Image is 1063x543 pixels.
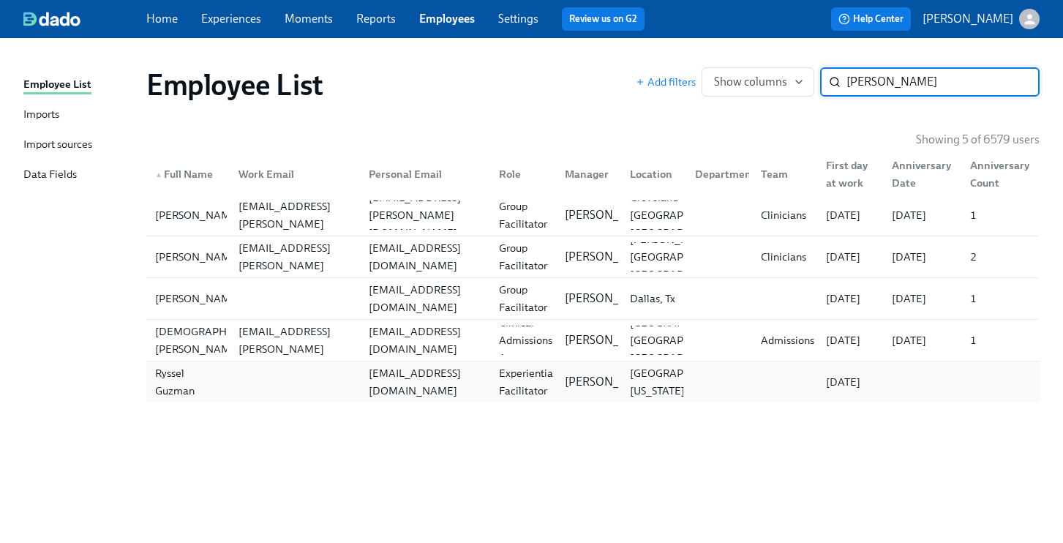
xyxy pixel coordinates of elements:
div: Group Facilitator [493,198,553,233]
div: [PERSON_NAME] [149,206,247,224]
a: Data Fields [23,166,135,184]
div: Clinicians [755,206,814,224]
div: [DATE] [820,373,879,391]
div: Group Facilitator [493,281,553,316]
div: Anniversary Date [880,160,958,189]
a: [PERSON_NAME][EMAIL_ADDRESS][DOMAIN_NAME]Group Facilitator[PERSON_NAME]Dallas, Tx[DATE][DATE]1 [146,278,1040,320]
div: [PERSON_NAME] [GEOGRAPHIC_DATA] [GEOGRAPHIC_DATA] [624,231,743,283]
div: [DATE] [820,206,879,224]
div: Manager [553,160,618,189]
div: Personal Email [363,165,487,183]
div: Manager [559,165,618,183]
span: ▲ [155,171,162,179]
div: Data Fields [23,166,77,184]
div: Anniversary Count [958,160,1037,189]
a: Import sources [23,136,135,154]
div: Clinical Admissions Assoc [493,314,558,367]
div: Team [755,165,814,183]
div: [PERSON_NAME][EMAIL_ADDRESS][PERSON_NAME][DOMAIN_NAME] [233,180,357,250]
h1: Employee List [146,67,323,102]
a: Home [146,12,178,26]
div: [DEMOGRAPHIC_DATA][PERSON_NAME] [149,323,279,358]
div: [PERSON_NAME] [149,290,247,307]
div: Location [618,160,683,189]
div: [DATE] [886,206,958,224]
div: Full Name [149,165,227,183]
div: [DATE] [820,290,879,307]
div: [DEMOGRAPHIC_DATA][PERSON_NAME][PERSON_NAME][EMAIL_ADDRESS][PERSON_NAME][DOMAIN_NAME][EMAIL_ADDRE... [146,320,1040,361]
div: [DATE] [886,332,958,349]
button: Help Center [831,7,911,31]
div: 2 [964,248,1037,266]
p: [PERSON_NAME] [565,374,656,390]
div: [DATE] [820,332,879,349]
div: Groveland [GEOGRAPHIC_DATA] [GEOGRAPHIC_DATA] [624,189,743,241]
div: Role [487,160,552,189]
div: [EMAIL_ADDRESS][DOMAIN_NAME] [363,364,487,400]
div: 1 [964,332,1037,349]
div: [GEOGRAPHIC_DATA] [GEOGRAPHIC_DATA] [GEOGRAPHIC_DATA] [624,314,743,367]
div: [EMAIL_ADDRESS][DOMAIN_NAME] [363,323,487,358]
div: Experiential Facilitator [493,364,562,400]
a: [PERSON_NAME][PERSON_NAME][EMAIL_ADDRESS][PERSON_NAME][DOMAIN_NAME][EMAIL_ADDRESS][DOMAIN_NAME]Gr... [146,236,1040,278]
div: Team [749,160,814,189]
a: Employees [419,12,475,26]
div: Imports [23,106,59,124]
a: Ryssel Guzman[EMAIL_ADDRESS][DOMAIN_NAME]Experiential Facilitator[PERSON_NAME][GEOGRAPHIC_DATA], ... [146,362,1040,402]
button: Show columns [702,67,814,97]
div: Anniversary Date [886,157,958,192]
a: dado [23,12,146,26]
div: Department [689,165,762,183]
div: Group Facilitator [493,239,553,274]
p: [PERSON_NAME] [565,249,656,265]
div: ▲Full Name [149,160,227,189]
div: First day at work [814,160,879,189]
button: Add filters [636,75,696,89]
p: [PERSON_NAME] [565,291,656,307]
div: Dallas, Tx [624,290,683,307]
div: [DATE] [886,290,958,307]
div: Anniversary Count [964,157,1037,192]
a: Imports [23,106,135,124]
div: 1 [964,206,1037,224]
a: Review us on G2 [569,12,637,26]
span: Show columns [714,75,802,89]
a: Moments [285,12,333,26]
div: Ryssel Guzman [149,364,227,400]
div: [PERSON_NAME][PERSON_NAME][EMAIL_ADDRESS][PERSON_NAME][DOMAIN_NAME][EMAIL_ADDRESS][DOMAIN_NAME]Gr... [146,236,1040,277]
div: [PERSON_NAME][EMAIL_ADDRESS][PERSON_NAME][DOMAIN_NAME] [233,305,357,375]
div: Location [624,165,683,183]
div: Clinicians [755,248,814,266]
div: [PERSON_NAME] [149,248,247,266]
input: Search by name [846,67,1040,97]
div: Personal Email [357,160,487,189]
div: [EMAIL_ADDRESS][DOMAIN_NAME] [363,239,487,274]
button: Review us on G2 [562,7,645,31]
div: Role [493,165,552,183]
a: Experiences [201,12,261,26]
div: [PERSON_NAME][EMAIL_ADDRESS][DOMAIN_NAME]Group Facilitator[PERSON_NAME]Dallas, Tx[DATE][DATE]1 [146,278,1040,319]
div: Admissions [755,332,820,349]
img: dado [23,12,80,26]
a: [PERSON_NAME][PERSON_NAME][EMAIL_ADDRESS][PERSON_NAME][DOMAIN_NAME][EMAIL_ADDRESS][PERSON_NAME][D... [146,195,1040,236]
a: Settings [498,12,538,26]
div: [EMAIL_ADDRESS][DOMAIN_NAME] [363,281,487,316]
div: Department [683,160,748,189]
div: [DATE] [886,248,958,266]
div: [PERSON_NAME][EMAIL_ADDRESS][PERSON_NAME][DOMAIN_NAME] [233,222,357,292]
div: [DATE] [820,248,879,266]
div: [EMAIL_ADDRESS][PERSON_NAME][DOMAIN_NAME] [363,189,487,241]
p: [PERSON_NAME] [565,332,656,348]
button: [PERSON_NAME] [923,9,1040,29]
div: Work Email [227,160,357,189]
a: Reports [356,12,396,26]
p: [PERSON_NAME] [923,11,1013,27]
div: Work Email [233,165,357,183]
div: [GEOGRAPHIC_DATA], [US_STATE] [624,364,746,400]
p: [PERSON_NAME] [565,207,656,223]
span: Help Center [838,12,904,26]
div: Import sources [23,136,92,154]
